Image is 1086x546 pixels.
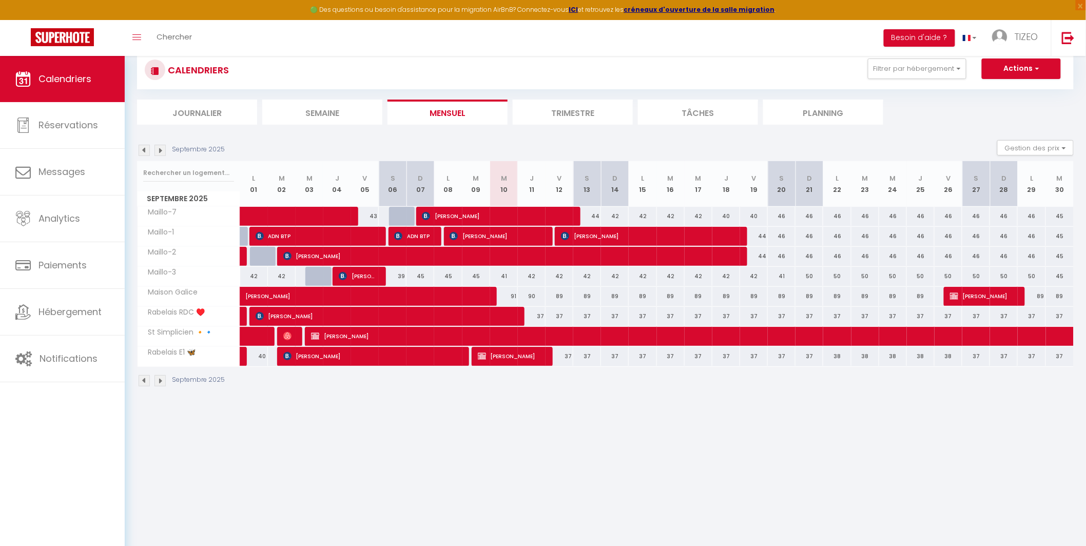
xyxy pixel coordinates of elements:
[379,161,406,207] th: 06
[561,226,736,246] span: [PERSON_NAME]
[962,207,990,226] div: 46
[306,173,313,183] abbr: M
[1062,31,1075,44] img: logout
[38,259,87,271] span: Paiements
[240,287,268,306] a: [PERSON_NAME]
[323,161,351,207] th: 04
[796,161,823,207] th: 21
[992,29,1007,45] img: ...
[780,173,784,183] abbr: S
[601,207,629,226] div: 42
[907,287,935,306] div: 89
[165,59,229,82] h3: CALENDRIERS
[406,161,434,207] th: 07
[1046,267,1074,286] div: 45
[851,287,879,306] div: 89
[962,267,990,286] div: 50
[768,227,796,246] div: 46
[740,227,768,246] div: 44
[668,173,674,183] abbr: M
[962,161,990,207] th: 27
[935,267,962,286] div: 50
[1018,161,1045,207] th: 29
[1046,207,1074,226] div: 45
[1046,227,1074,246] div: 45
[573,207,601,226] div: 44
[879,287,907,306] div: 89
[256,226,376,246] span: ADN BTP
[907,347,935,366] div: 38
[629,347,656,366] div: 37
[573,307,601,326] div: 37
[990,161,1018,207] th: 28
[796,347,823,366] div: 37
[796,267,823,286] div: 50
[139,327,216,338] span: St Simplicien 🔸🔹
[997,140,1074,155] button: Gestion des prix
[434,267,462,286] div: 45
[740,267,768,286] div: 42
[879,307,907,326] div: 37
[1018,267,1045,286] div: 50
[685,207,712,226] div: 42
[1018,247,1045,266] div: 46
[557,173,562,183] abbr: V
[253,173,256,183] abbr: L
[629,161,656,207] th: 15
[685,267,712,286] div: 42
[823,347,851,366] div: 38
[546,307,573,326] div: 37
[768,247,796,266] div: 46
[712,307,740,326] div: 37
[363,173,367,183] abbr: V
[351,207,379,226] div: 43
[240,347,268,366] div: 40
[138,191,240,206] span: Septembre 2025
[962,247,990,266] div: 46
[836,173,839,183] abbr: L
[422,206,570,226] span: [PERSON_NAME]
[256,306,514,326] span: [PERSON_NAME]
[434,161,462,207] th: 08
[740,247,768,266] div: 44
[796,207,823,226] div: 46
[1046,307,1074,326] div: 37
[490,267,518,286] div: 41
[962,347,990,366] div: 37
[339,266,376,286] span: [PERSON_NAME]
[1018,207,1045,226] div: 46
[546,267,573,286] div: 42
[137,100,257,125] li: Journalier
[868,59,966,79] button: Filtrer par hébergement
[573,347,601,366] div: 37
[569,5,578,14] a: ICI
[879,227,907,246] div: 46
[823,247,851,266] div: 46
[685,307,712,326] div: 37
[935,307,962,326] div: 37
[1018,347,1045,366] div: 37
[823,307,851,326] div: 37
[139,247,179,258] span: Maillo-2
[962,227,990,246] div: 46
[296,161,323,207] th: 03
[518,267,546,286] div: 42
[624,5,775,14] strong: créneaux d'ouverture de la salle migration
[740,307,768,326] div: 37
[879,247,907,266] div: 46
[851,247,879,266] div: 46
[935,347,962,366] div: 38
[1014,30,1038,43] span: TIZEO
[240,267,268,286] div: 42
[351,161,379,207] th: 05
[935,207,962,226] div: 46
[139,287,201,298] span: Maison Galice
[40,352,98,365] span: Notifications
[283,326,293,346] span: [PERSON_NAME]
[262,100,382,125] li: Semaine
[490,287,518,306] div: 91
[907,227,935,246] div: 46
[38,119,98,131] span: Réservations
[712,161,740,207] th: 18
[740,161,768,207] th: 19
